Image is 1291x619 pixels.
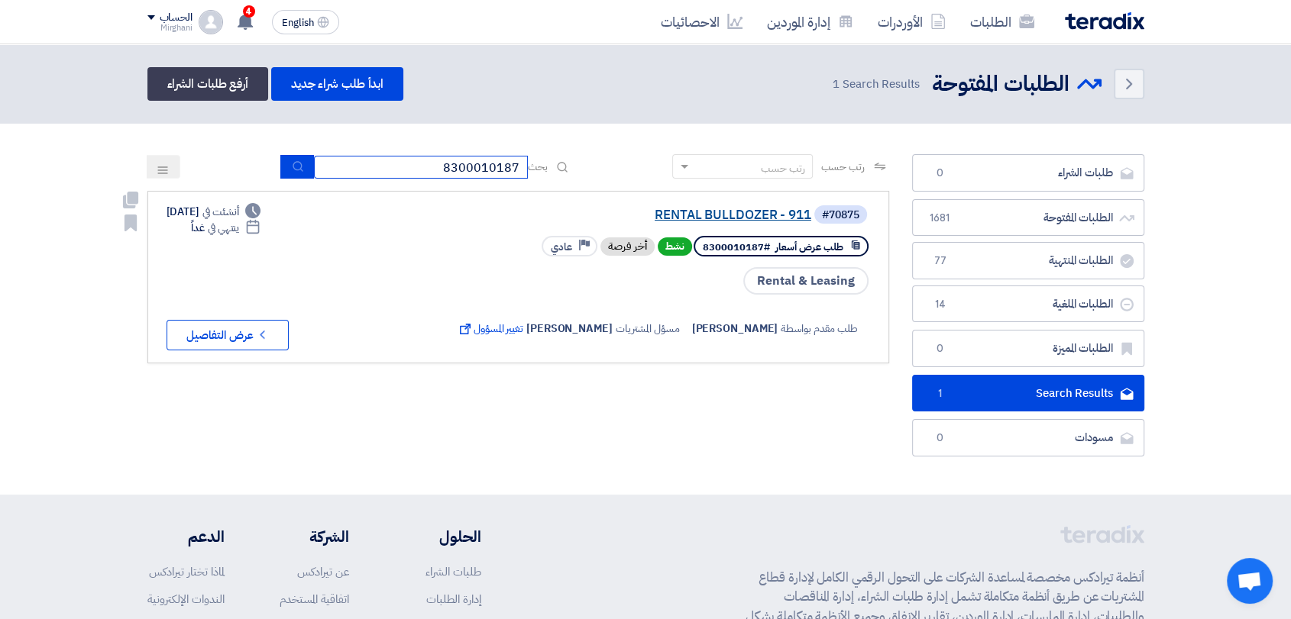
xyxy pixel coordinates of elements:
[395,525,481,548] li: الحلول
[658,237,692,256] span: نشط
[760,160,804,176] div: رتب حسب
[931,166,950,181] span: 0
[202,204,239,220] span: أنشئت في
[191,220,260,236] div: غداً
[149,563,225,580] a: لماذا تختار تيرادكس
[272,10,339,34] button: English
[314,156,528,179] input: ابحث بعنوان أو رقم الطلب
[958,4,1047,40] a: الطلبات
[167,320,289,350] button: عرض التفاصيل
[781,321,858,337] span: طلب مقدم بواسطة
[692,321,778,337] span: [PERSON_NAME]
[775,240,843,254] span: طلب عرض أسعار
[912,199,1144,237] a: الطلبات المفتوحة1681
[932,69,1069,99] h2: الطلبات المفتوحة
[866,4,958,40] a: الأوردرات
[208,220,239,236] span: ينتهي في
[755,4,866,40] a: إدارة الموردين
[526,321,613,337] span: [PERSON_NAME]
[912,419,1144,456] a: مسودات0
[147,67,268,101] a: أرفع طلبات الشراء
[912,154,1144,192] a: طلبات الشراء0
[199,10,223,34] img: profile_test.png
[297,563,349,580] a: عن تيرادكس
[160,11,193,24] div: الحساب
[280,591,349,608] a: اتفاقية المستخدم
[271,67,403,101] a: ابدأ طلب شراء جديد
[931,430,950,446] span: 0
[1227,558,1273,604] a: Open chat
[931,341,950,356] span: 0
[822,210,859,221] div: #70875
[912,285,1144,323] a: الطلبات الملغية14
[426,591,481,608] a: إدارة الطلبات
[931,297,950,312] span: 14
[833,76,920,93] span: Search Results
[912,242,1144,279] a: الطلبات المنتهية77
[551,240,572,254] span: عادي
[147,591,225,608] a: الندوات الإلكترونية
[506,208,811,222] a: RENTAL BULLDOZER - 911
[833,76,840,92] span: 1
[528,159,548,175] span: بحث
[743,267,869,295] span: Rental & Leasing
[457,321,523,337] span: تغيير المسؤول
[147,525,225,548] li: الدعم
[931,211,950,226] span: 1681
[912,330,1144,367] a: الطلبات المميزة0
[649,4,755,40] a: الاحصائيات
[703,240,770,254] span: #8300010187
[167,204,261,220] div: [DATE]
[147,24,193,32] div: Mirghani
[912,375,1144,412] a: Search Results1
[931,253,950,269] span: 77
[931,386,950,401] span: 1
[282,18,314,28] span: English
[270,525,349,548] li: الشركة
[425,563,481,580] a: طلبات الشراء
[600,237,655,256] div: أخر فرصة
[243,5,255,18] span: 4
[1065,12,1144,30] img: Teradix logo
[616,321,680,337] span: مسؤل المشتريات
[820,159,864,175] span: رتب حسب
